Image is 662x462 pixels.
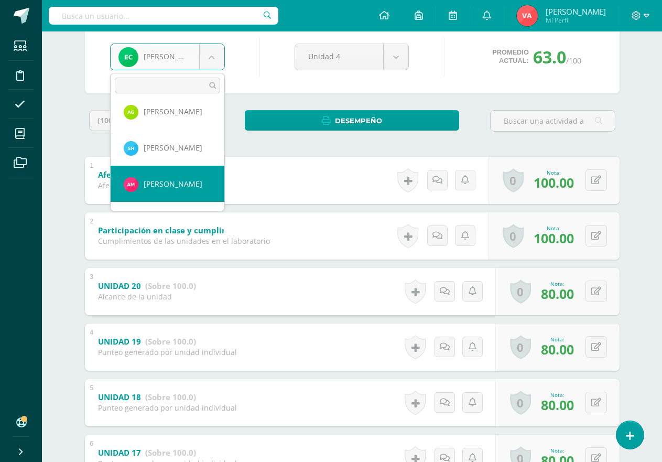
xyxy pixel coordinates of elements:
[124,177,138,192] img: e20ddca444985c07b3e12184f0a3fded.png
[144,179,202,189] span: [PERSON_NAME]
[124,105,138,120] img: 3396de3325d040bc26e6e0d97a69aa87.png
[144,106,202,116] span: [PERSON_NAME]
[144,143,202,153] span: [PERSON_NAME]
[124,141,138,156] img: 536046d8e4289b40f67ebcc0fcdc605c.png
